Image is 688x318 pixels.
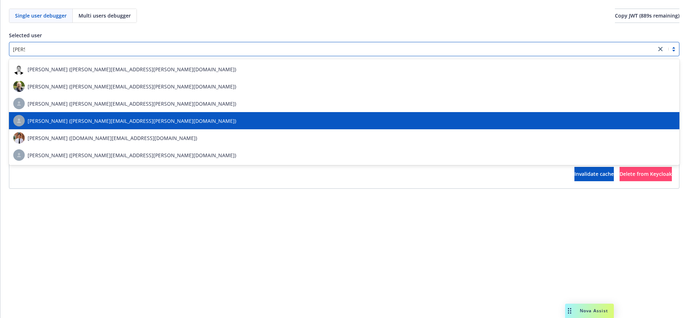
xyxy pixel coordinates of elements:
div: Drag to move [565,304,574,318]
button: Invalidate cache [574,167,614,181]
button: Delete from Keycloak [620,167,672,181]
span: Invalidate cache [574,170,614,177]
span: [PERSON_NAME] ([PERSON_NAME][EMAIL_ADDRESS][PERSON_NAME][DOMAIN_NAME]) [28,151,236,159]
span: [PERSON_NAME] ([PERSON_NAME][EMAIL_ADDRESS][PERSON_NAME][DOMAIN_NAME]) [28,83,236,90]
span: Nova Assist [580,308,608,314]
button: Copy JWT (889s remaining) [615,9,679,23]
span: [PERSON_NAME] ([PERSON_NAME][EMAIL_ADDRESS][PERSON_NAME][DOMAIN_NAME]) [28,117,236,125]
span: [PERSON_NAME] ([DOMAIN_NAME][EMAIL_ADDRESS][DOMAIN_NAME]) [28,134,197,142]
span: [PERSON_NAME] ([PERSON_NAME][EMAIL_ADDRESS][PERSON_NAME][DOMAIN_NAME]) [28,100,236,107]
img: photo [13,81,25,92]
a: close [656,45,665,53]
span: Delete from Keycloak [620,170,672,177]
span: Selected user [9,32,42,39]
span: Multi users debugger [78,12,131,19]
button: Nova Assist [565,304,614,318]
span: Single user debugger [15,12,67,19]
img: photo [13,132,25,144]
span: [PERSON_NAME] ([PERSON_NAME][EMAIL_ADDRESS][PERSON_NAME][DOMAIN_NAME]) [28,66,236,73]
span: Copy JWT ( 889 s remaining) [615,12,679,19]
img: photo [13,63,25,75]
